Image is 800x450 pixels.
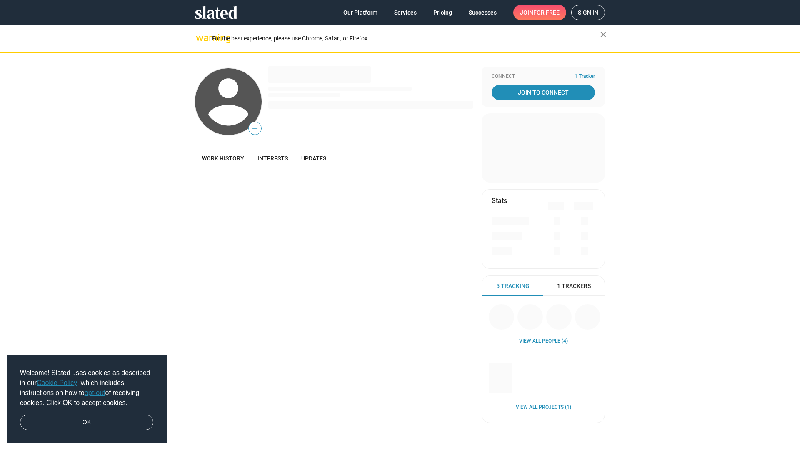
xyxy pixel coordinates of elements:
a: View all Projects (1) [516,404,571,411]
span: Join To Connect [493,85,593,100]
a: Cookie Policy [37,379,77,386]
a: Interests [251,148,295,168]
span: Services [394,5,417,20]
span: Work history [202,155,244,162]
div: Connect [492,73,595,80]
span: — [249,123,261,134]
span: 1 Tracker [575,73,595,80]
span: Welcome! Slated uses cookies as described in our , which includes instructions on how to of recei... [20,368,153,408]
a: opt-out [85,389,105,396]
a: Sign in [571,5,605,20]
span: Successes [469,5,497,20]
a: Services [387,5,423,20]
span: Interests [257,155,288,162]
a: Our Platform [337,5,384,20]
a: Work history [195,148,251,168]
a: Join To Connect [492,85,595,100]
a: View all People (4) [519,338,568,345]
mat-card-title: Stats [492,196,507,205]
a: Pricing [427,5,459,20]
div: For the best experience, please use Chrome, Safari, or Firefox. [212,33,600,44]
span: for free [533,5,560,20]
span: Join [520,5,560,20]
mat-icon: close [598,30,608,40]
span: 5 Tracking [496,282,530,290]
mat-icon: warning [196,33,206,43]
a: Updates [295,148,333,168]
span: Sign in [578,5,598,20]
div: cookieconsent [7,355,167,444]
span: Pricing [433,5,452,20]
span: Updates [301,155,326,162]
span: Our Platform [343,5,377,20]
span: 1 Trackers [557,282,591,290]
a: Joinfor free [513,5,566,20]
a: dismiss cookie message [20,415,153,430]
a: Successes [462,5,503,20]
